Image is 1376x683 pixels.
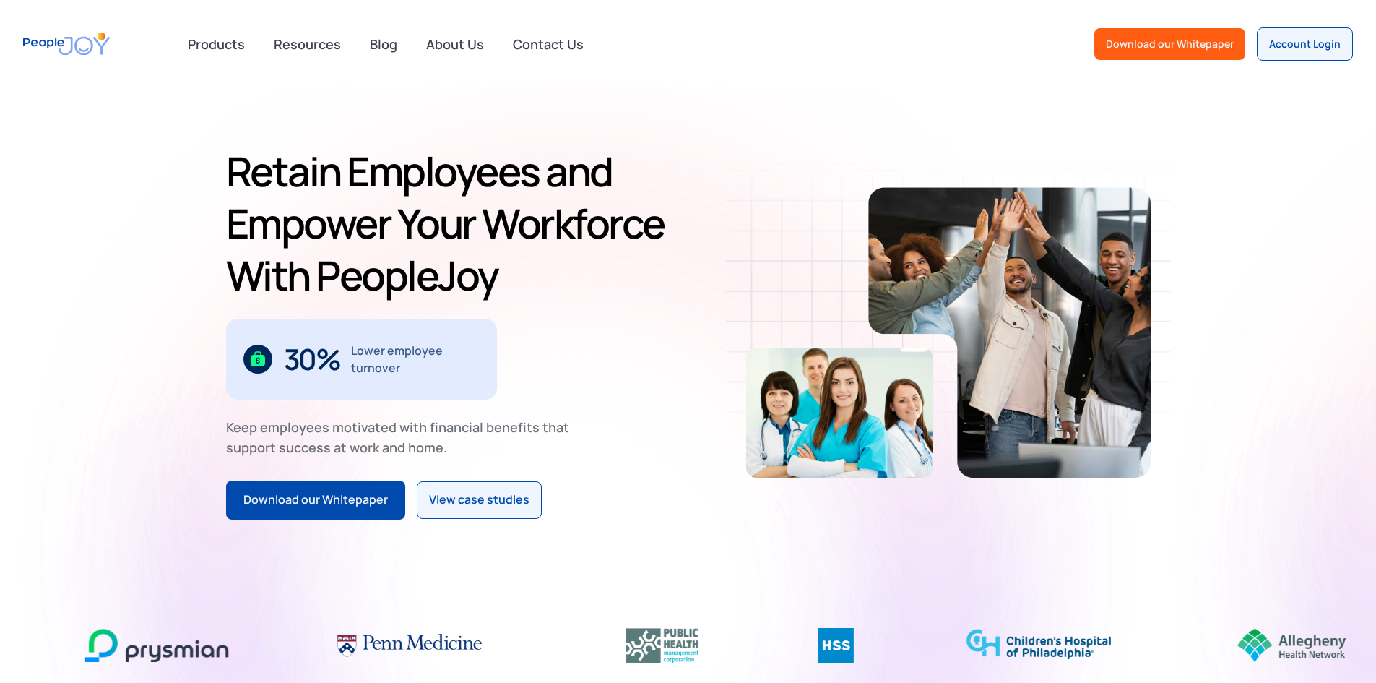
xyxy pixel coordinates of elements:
[351,342,480,377] div: Lower employee turnover
[1257,27,1353,61] a: Account Login
[284,348,340,371] div: 30%
[226,145,683,301] h1: Retain Employees and Empower Your Workforce With PeopleJoy
[226,417,581,458] div: Keep employees motivated with financial benefits that support success at work and home.
[179,30,254,59] div: Products
[429,491,529,510] div: View case studies
[746,348,933,478] img: Retain-Employees-PeopleJoy
[361,28,406,60] a: Blog
[23,23,110,64] a: home
[417,481,542,519] a: View case studies
[868,187,1151,478] img: Retain-Employees-PeopleJoy
[226,319,497,400] div: 3 / 3
[1106,37,1234,51] div: Download our Whitepaper
[243,491,388,510] div: Download our Whitepaper
[1269,37,1341,51] div: Account Login
[417,28,493,60] a: About Us
[1094,28,1245,60] a: Download our Whitepaper
[265,28,350,60] a: Resources
[504,28,592,60] a: Contact Us
[226,481,405,520] a: Download our Whitepaper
